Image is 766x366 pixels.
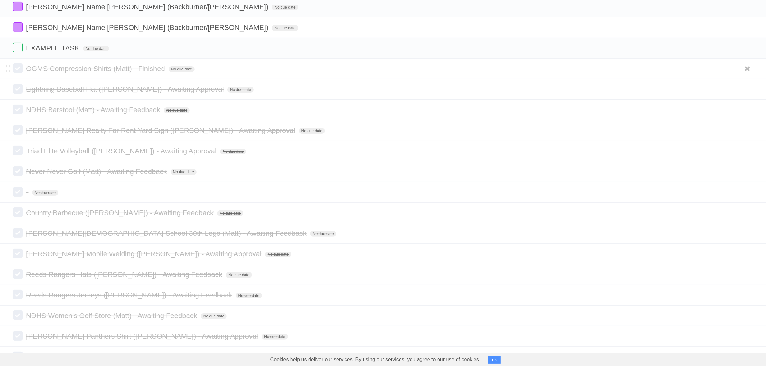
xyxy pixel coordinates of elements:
[226,272,252,278] span: No due date
[26,126,297,134] span: [PERSON_NAME] Realty For Rent Yard Sign ([PERSON_NAME]) - Awaiting Approval
[171,169,197,175] span: No due date
[13,187,23,197] label: Done
[26,332,260,340] span: [PERSON_NAME] Panthers Shirt ([PERSON_NAME]) - Awaiting Approval
[272,5,298,10] span: No due date
[26,188,30,196] span: -
[26,250,263,258] span: [PERSON_NAME] Mobile Welding ([PERSON_NAME]) - Awaiting Approval
[13,146,23,155] label: Done
[13,249,23,258] label: Done
[272,25,298,31] span: No due date
[236,293,262,298] span: No due date
[227,87,254,93] span: No due date
[13,207,23,217] label: Done
[13,43,23,52] label: Done
[26,229,308,237] span: [PERSON_NAME][DEMOGRAPHIC_DATA] School 30th Logo (Matt) - Awaiting Feedback
[83,46,109,51] span: No due date
[26,44,81,52] span: EXAMPLE TASK
[26,106,162,114] span: NDHS Barstool (Matt) - Awaiting Feedback
[13,22,23,32] label: Done
[26,147,218,155] span: Triad Elite Volleyball ([PERSON_NAME]) - Awaiting Approval
[13,331,23,341] label: Done
[164,107,190,113] span: No due date
[26,270,224,279] span: Reeds Rangers Hats ([PERSON_NAME]) - Awaiting Feedback
[13,228,23,238] label: Done
[13,310,23,320] label: Done
[265,252,291,257] span: No due date
[13,105,23,114] label: Done
[13,63,23,73] label: Done
[310,231,336,237] span: No due date
[26,3,270,11] span: [PERSON_NAME] Name [PERSON_NAME] (Backburner/[PERSON_NAME])
[26,23,270,32] span: [PERSON_NAME] Name [PERSON_NAME] (Backburner/[PERSON_NAME])
[299,128,325,134] span: No due date
[13,125,23,135] label: Done
[26,209,215,217] span: Country Barbecue ([PERSON_NAME]) - Awaiting Feedback
[13,84,23,94] label: Done
[217,210,243,216] span: No due date
[26,291,234,299] span: Reeds Rangers Jerseys ([PERSON_NAME]) - Awaiting Feedback
[169,66,195,72] span: No due date
[488,356,501,364] button: OK
[13,290,23,299] label: Done
[26,312,199,320] span: NDHS Women's Golf Store (Matt) - Awaiting Feedback
[13,166,23,176] label: Done
[13,2,23,11] label: Done
[220,149,246,154] span: No due date
[26,65,167,73] span: OGMS Compression Shirts (Matt) - Finished
[201,313,227,319] span: No due date
[13,352,23,361] label: Done
[13,269,23,279] label: Done
[262,334,288,340] span: No due date
[26,168,168,176] span: Never Never Golf (Matt) - Awaiting Feedback
[26,85,226,93] span: Lightning Baseball Hat ([PERSON_NAME]) - Awaiting Approval
[264,353,487,366] span: Cookies help us deliver our services. By using our services, you agree to our use of cookies.
[32,190,58,196] span: No due date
